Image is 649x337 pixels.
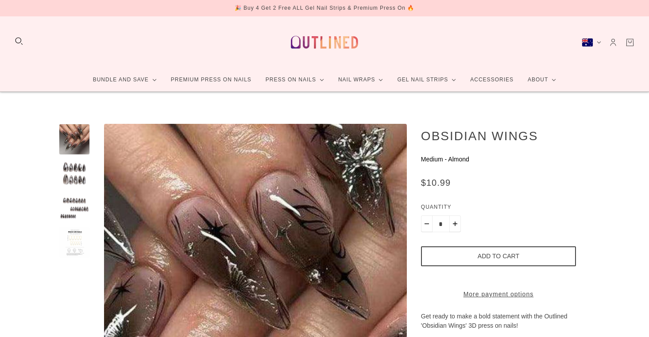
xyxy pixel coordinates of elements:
button: Plus [449,215,461,232]
p: Medium - Almond [421,155,576,164]
a: More payment options [421,290,576,299]
a: Premium Press On Nails [164,68,259,92]
button: Minus [421,215,433,232]
a: Nail Wraps [331,68,390,92]
a: Account [608,38,618,47]
a: Outlined [286,23,363,61]
a: Gel Nail Strips [390,68,463,92]
a: Cart [625,38,635,47]
div: 🎉 Buy 4 Get 2 Free ALL Gel Nail Strips & Premium Press On 🔥 [235,4,415,13]
a: About [521,68,563,92]
button: Add to cart [421,246,576,266]
a: Accessories [463,68,521,92]
button: Search [14,36,24,46]
label: Quantity [421,203,576,215]
h1: Obsidian Wings [421,128,576,143]
span: $10.99 [421,178,451,188]
a: Bundle and Save [86,68,164,92]
a: Press On Nails [259,68,331,92]
button: Australia [582,38,601,47]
